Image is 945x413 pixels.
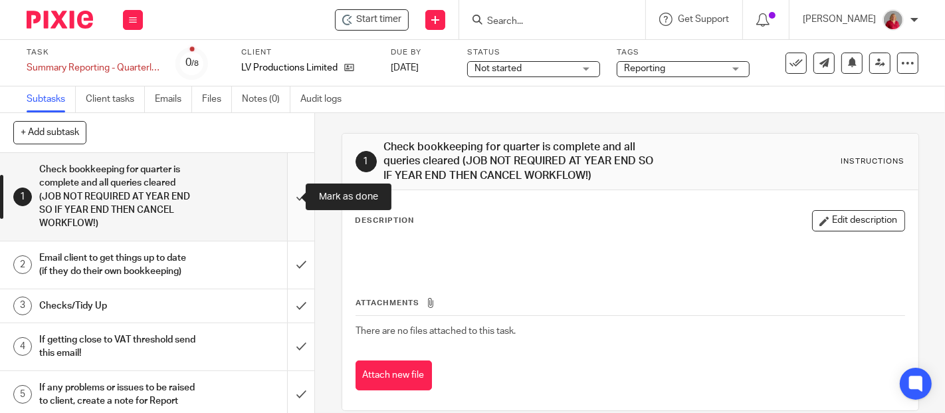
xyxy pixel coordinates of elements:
div: Summary Reporting - Quarterly - Ltd Co [27,61,159,74]
button: Edit description [812,210,905,231]
img: Pixie [27,11,93,29]
h1: If any problems or issues to be raised to client, create a note for Report [39,378,196,412]
a: Subtasks [27,86,76,112]
div: 1 [356,151,377,172]
label: Status [467,47,600,58]
p: LV Productions Limited [241,61,338,74]
h1: Email client to get things up to date (if they do their own bookkeeping) [39,248,196,282]
h1: Checks/Tidy Up [39,296,196,316]
label: Task [27,47,159,58]
img: fd10cc094e9b0-100.png [883,9,904,31]
span: Start timer [356,13,401,27]
a: Audit logs [300,86,352,112]
small: /8 [191,60,199,67]
div: 3 [13,297,32,315]
div: LV Productions Limited - Summary Reporting - Quarterly - Ltd Co [335,9,409,31]
div: 2 [13,255,32,274]
div: 1 [13,188,32,206]
a: Files [202,86,232,112]
label: Due by [391,47,451,58]
span: Attachments [356,299,420,307]
h1: If getting close to VAT threshold send this email! [39,330,196,364]
label: Client [241,47,374,58]
h1: Check bookkeeping for quarter is complete and all queries cleared (JOB NOT REQUIRED AT YEAR END S... [383,140,659,183]
input: Search [486,16,605,28]
label: Tags [617,47,750,58]
a: Client tasks [86,86,145,112]
div: Instructions [841,156,905,167]
p: Description [356,215,415,226]
span: [DATE] [391,63,419,72]
span: Get Support [678,15,729,24]
span: Reporting [624,64,665,73]
button: + Add subtask [13,121,86,144]
span: There are no files attached to this task. [356,327,516,336]
div: 5 [13,385,32,404]
a: Emails [155,86,192,112]
h1: Check bookkeeping for quarter is complete and all queries cleared (JOB NOT REQUIRED AT YEAR END S... [39,160,196,234]
span: Not started [474,64,522,73]
button: Attach new file [356,360,432,390]
p: [PERSON_NAME] [803,13,876,26]
div: 4 [13,337,32,356]
a: Notes (0) [242,86,290,112]
div: 0 [185,55,199,70]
